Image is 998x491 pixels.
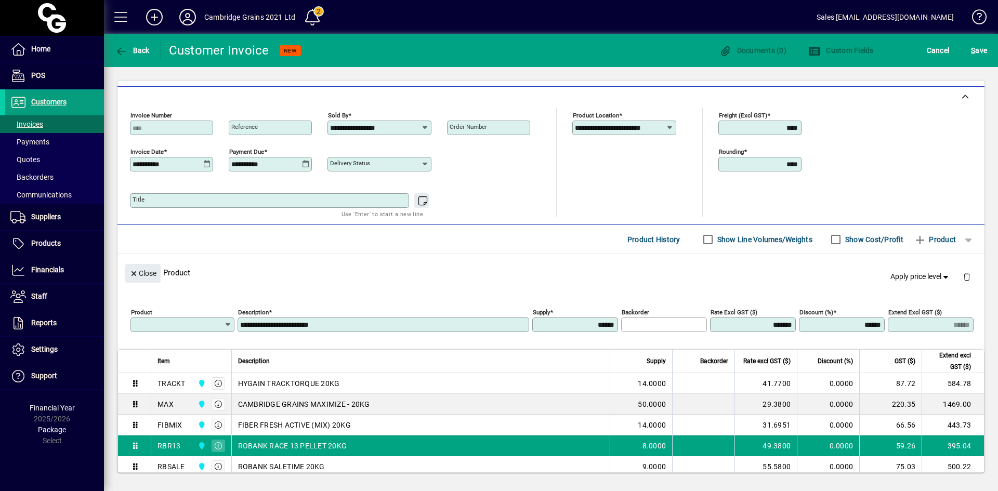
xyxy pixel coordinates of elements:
a: Payments [5,133,104,151]
span: Cancel [927,42,950,59]
button: Cancel [924,41,952,60]
mat-label: Order number [450,123,487,130]
span: Package [38,426,66,434]
span: NEW [284,47,297,54]
span: Financials [31,266,64,274]
a: Staff [5,284,104,310]
mat-label: Backorder [622,309,649,316]
span: Documents (0) [719,46,786,55]
td: 59.26 [859,435,922,456]
td: 220.35 [859,394,922,415]
div: MAX [157,399,174,409]
mat-label: Invoice date [130,148,164,155]
a: Communications [5,186,104,204]
span: Support [31,371,57,380]
div: Cambridge Grains 2021 Ltd [204,9,295,25]
td: 66.56 [859,415,922,435]
span: Home [31,45,50,53]
label: Show Line Volumes/Weights [715,234,812,245]
span: FIBER FRESH ACTIVE (MIX) 20KG [238,420,351,430]
a: Quotes [5,151,104,168]
span: Backorder [700,355,728,367]
button: Delete [954,264,979,289]
a: Support [5,363,104,389]
a: Settings [5,337,104,363]
span: S [971,46,975,55]
span: Settings [31,345,58,353]
mat-label: Payment due [229,148,264,155]
td: 500.22 [922,456,984,477]
span: Discount (%) [818,355,853,367]
button: Back [112,41,152,60]
app-page-header-button: Close [123,268,163,277]
a: Knowledge Base [964,2,985,36]
span: Customers [31,98,67,106]
span: Apply price level [890,271,951,282]
span: 14.0000 [638,420,666,430]
div: 31.6951 [741,420,791,430]
span: GST ($) [895,355,915,367]
a: Home [5,36,104,62]
a: Products [5,231,104,257]
td: 87.72 [859,373,922,394]
span: Item [157,355,170,367]
button: Product History [623,230,685,249]
span: Backorders [10,173,54,181]
mat-label: Invoice number [130,112,172,119]
mat-label: Title [133,196,145,203]
button: Apply price level [886,268,955,286]
div: FIBMIX [157,420,182,430]
span: Extend excl GST ($) [928,350,971,373]
div: TRACKT [157,378,186,389]
app-page-header-button: Back [104,41,161,60]
a: Suppliers [5,204,104,230]
mat-label: Product location [573,112,619,119]
span: Cambridge Grains 2021 Ltd [195,378,207,389]
span: Custom Fields [808,46,874,55]
div: Sales [EMAIL_ADDRESS][DOMAIN_NAME] [817,9,954,25]
span: Cambridge Grains 2021 Ltd [195,399,207,410]
button: Documents (0) [716,41,789,60]
mat-label: Product [131,309,152,316]
td: 0.0000 [797,373,859,394]
span: Staff [31,292,47,300]
div: Customer Invoice [169,42,269,59]
span: Product History [627,231,680,248]
span: ROBANK SALETIME 20KG [238,461,325,472]
span: Payments [10,138,49,146]
div: RBR13 [157,441,180,451]
span: HYGAIN TRACKTORQUE 20KG [238,378,340,389]
td: 1469.00 [922,394,984,415]
span: Suppliers [31,213,61,221]
span: CAMBRIDGE GRAINS MAXIMIZE - 20KG [238,399,370,409]
span: Close [129,265,156,282]
div: 29.3800 [741,399,791,409]
td: 443.73 [922,415,984,435]
span: Product [914,231,956,248]
span: Invoices [10,120,43,128]
button: Add [138,8,171,26]
td: 0.0000 [797,415,859,435]
span: Cambridge Grains 2021 Ltd [195,419,207,431]
mat-hint: Use 'Enter' to start a new line [342,208,423,220]
a: Invoices [5,115,104,133]
mat-label: Extend excl GST ($) [888,309,942,316]
mat-label: Freight (excl GST) [719,112,767,119]
label: Show Cost/Profit [843,234,903,245]
mat-label: Sold by [328,112,348,119]
a: POS [5,63,104,89]
span: Quotes [10,155,40,164]
td: 75.03 [859,456,922,477]
div: RBSALE [157,461,185,472]
span: POS [31,71,45,79]
div: Product [117,254,984,291]
span: Cambridge Grains 2021 Ltd [195,440,207,452]
mat-label: Rounding [719,148,744,155]
mat-label: Rate excl GST ($) [711,309,757,316]
div: 49.3800 [741,441,791,451]
span: Reports [31,319,57,327]
span: ave [971,42,987,59]
td: 584.78 [922,373,984,394]
td: 0.0000 [797,456,859,477]
span: Products [31,239,61,247]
